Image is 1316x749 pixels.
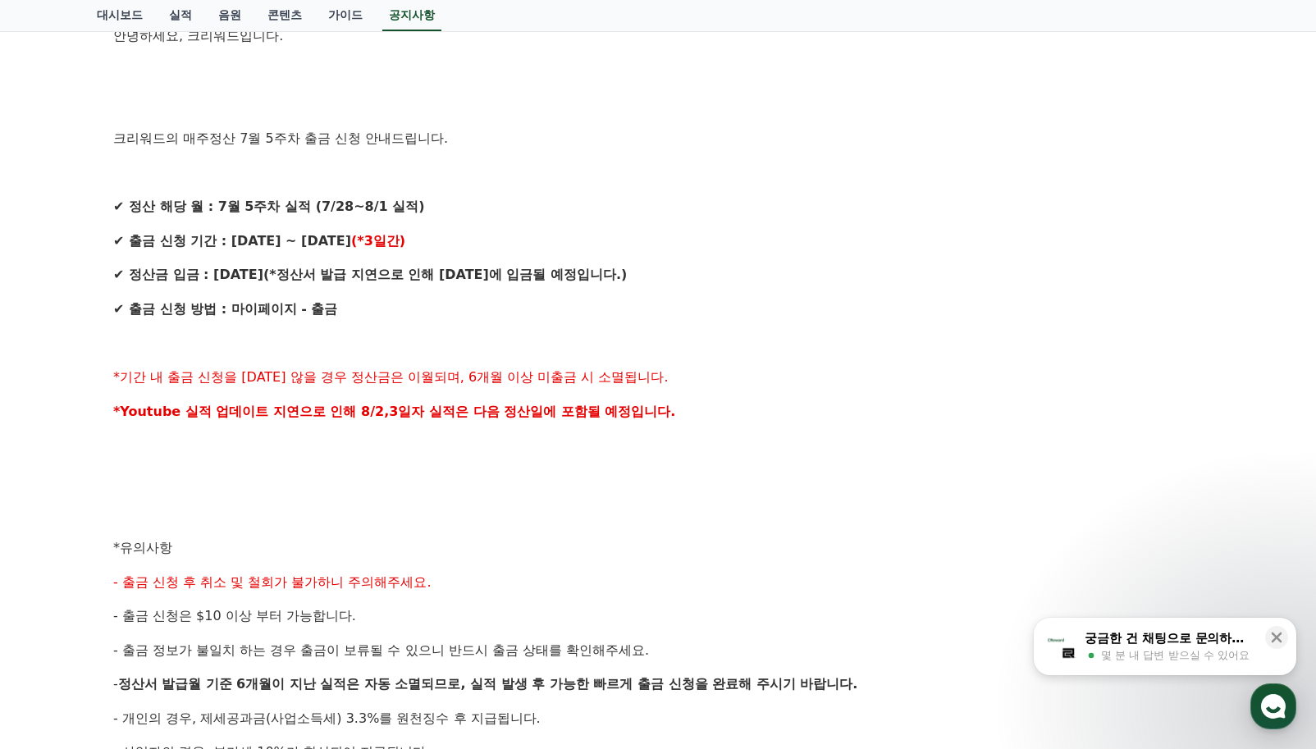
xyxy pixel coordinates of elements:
span: - 개인의 경우, 제세공과금(사업소득세) 3.3%를 원천징수 후 지급됩니다. [113,710,541,726]
strong: 6개월이 지난 실적은 자동 소멸되므로, 실적 발생 후 가능한 빠르게 출금 신청을 완료해 주시기 바랍니다. [236,676,857,692]
span: *유의사항 [113,540,172,555]
span: 홈 [52,545,62,558]
strong: 정산서 발급월 기준 [118,676,232,692]
strong: ✔ 출금 신청 기간 : [DATE] ~ [DATE] [113,233,351,249]
strong: ✔ 정산 해당 월 : 7월 5주차 실적 (7/28~8/1 실적) [113,199,425,214]
span: - 출금 정보가 불일치 하는 경우 출금이 보류될 수 있으니 반드시 출금 상태를 확인해주세요. [113,642,649,658]
span: 대화 [150,546,170,559]
a: 설정 [212,520,315,561]
span: - 출금 신청 후 취소 및 철회가 불가하니 주의해주세요. [113,574,432,590]
span: *기간 내 출금 신청을 [DATE] 않을 경우 정산금은 이월되며, 6개월 이상 미출금 시 소멸됩니다. [113,369,669,385]
a: 대화 [108,520,212,561]
span: - 출금 신청은 $10 이상 부터 가능합니다. [113,608,356,623]
p: - [113,674,1203,695]
strong: (*3일간) [351,233,405,249]
strong: (*정산서 발급 지연으로 인해 [DATE]에 입금될 예정입니다.) [263,267,627,282]
strong: ✔ 출금 신청 방법 : 마이페이지 - 출금 [113,301,337,317]
a: 홈 [5,520,108,561]
strong: ✔ 정산금 입금 : [DATE] [113,267,263,282]
span: 설정 [254,545,273,558]
strong: *Youtube 실적 업데이트 지연으로 인해 8/2,3일자 실적은 다음 정산일에 포함될 예정입니다. [113,404,675,419]
p: 안녕하세요, 크리워드입니다. [113,25,1203,47]
p: 크리워드의 매주정산 7월 5주차 출금 신청 안내드립니다. [113,128,1203,149]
